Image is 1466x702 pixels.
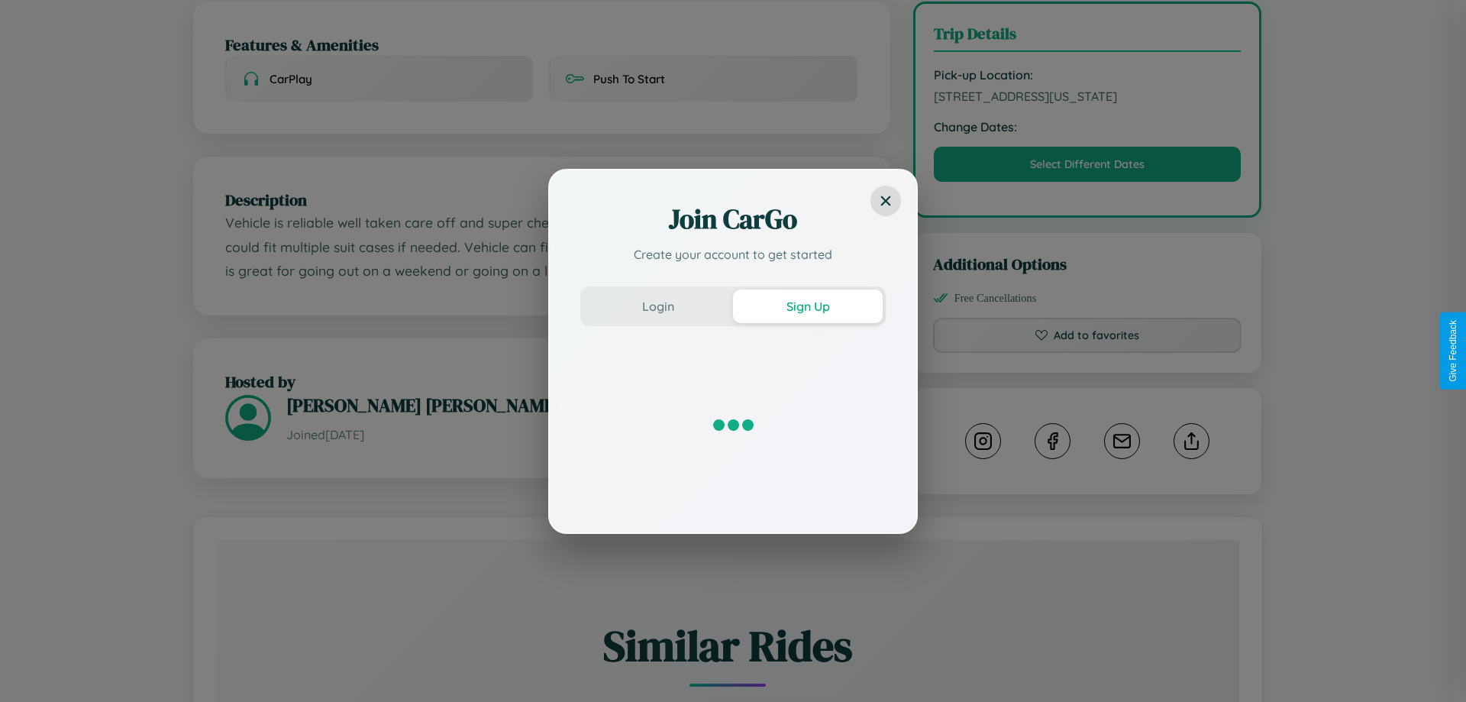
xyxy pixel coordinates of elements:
h2: Join CarGo [580,201,886,238]
div: Give Feedback [1448,320,1458,382]
p: Create your account to get started [580,245,886,264]
iframe: Intercom live chat [15,650,52,687]
button: Login [583,290,733,323]
button: Sign Up [733,290,883,323]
